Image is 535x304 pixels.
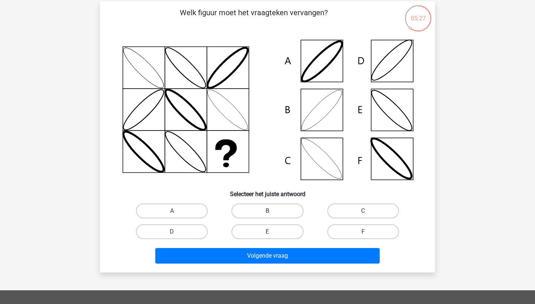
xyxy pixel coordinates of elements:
label: D [136,224,208,239]
label: A [136,204,208,218]
label: F [327,224,399,239]
label: E [231,224,303,239]
p: Welk figuur moet het vraagteken vervangen? [112,7,395,29]
label: B [231,204,303,218]
h6: Selecteer het juiste antwoord [112,185,423,198]
label: C [327,204,399,218]
button: Volgende vraag [155,248,380,264]
div: 05:27 [404,4,432,23]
